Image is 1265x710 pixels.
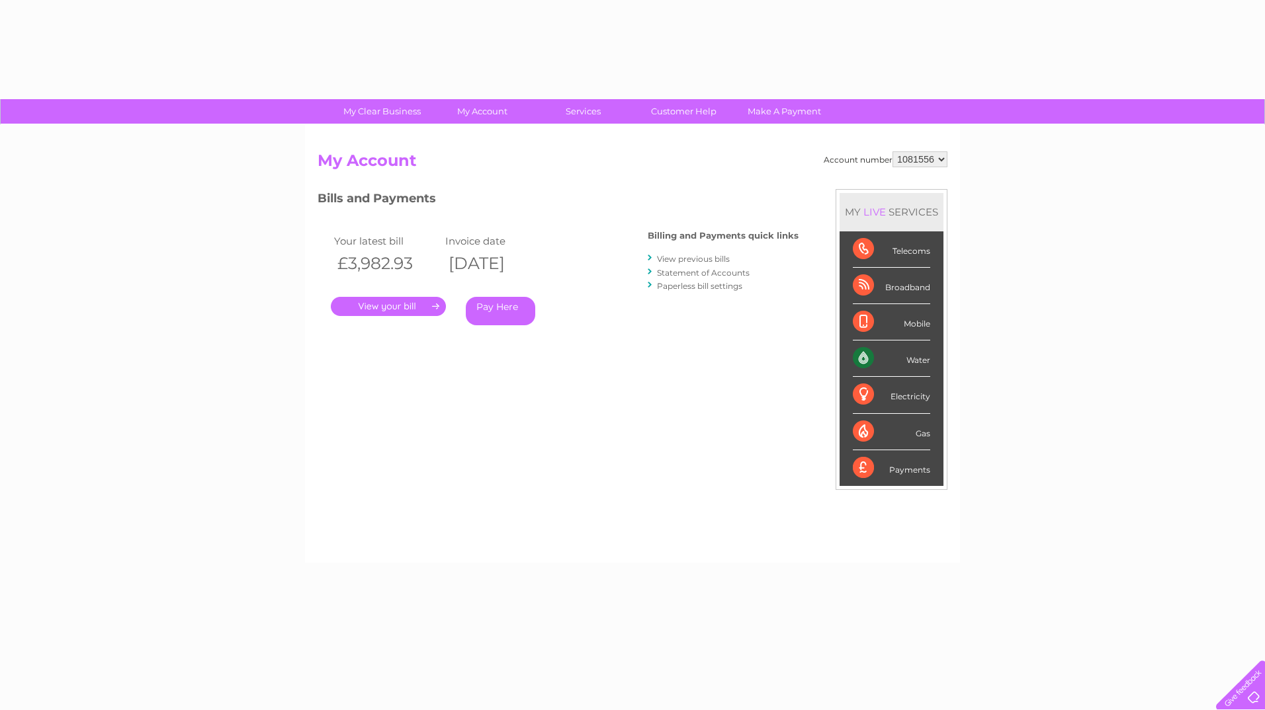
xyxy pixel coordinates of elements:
div: Telecoms [853,231,930,268]
a: View previous bills [657,254,730,264]
td: Invoice date [442,232,553,250]
div: Payments [853,450,930,486]
th: [DATE] [442,250,553,277]
h4: Billing and Payments quick links [648,231,799,241]
div: Gas [853,414,930,450]
th: £3,982.93 [331,250,442,277]
div: Broadband [853,268,930,304]
a: . [331,297,446,316]
a: Services [529,99,638,124]
div: LIVE [861,206,889,218]
h3: Bills and Payments [318,189,799,212]
a: My Account [428,99,537,124]
div: Mobile [853,304,930,340]
a: My Clear Business [327,99,437,124]
td: Your latest bill [331,232,442,250]
a: Paperless bill settings [657,281,742,291]
div: Account number [824,151,947,167]
h2: My Account [318,151,947,177]
a: Statement of Accounts [657,268,750,278]
div: MY SERVICES [840,193,943,231]
a: Pay Here [466,297,535,325]
a: Make A Payment [730,99,839,124]
div: Water [853,340,930,377]
div: Electricity [853,377,930,413]
a: Customer Help [629,99,738,124]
